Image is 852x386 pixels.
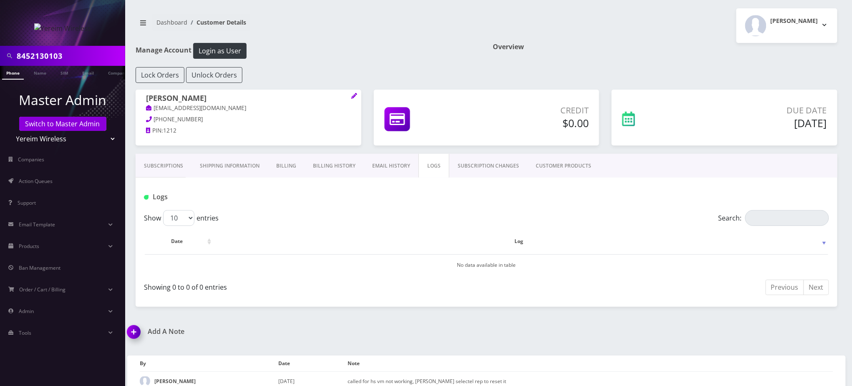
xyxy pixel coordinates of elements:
[136,67,184,83] button: Lock Orders
[78,66,98,79] a: Email
[144,279,423,292] div: Showing 0 to 0 of 0 entries
[268,154,305,178] a: Billing
[19,221,55,228] span: Email Template
[144,210,219,226] label: Show entries
[475,104,589,117] p: Credit
[140,356,278,371] th: By
[145,229,213,253] th: Date: activate to sort column ascending
[745,210,829,226] input: Search:
[718,210,829,226] label: Search:
[475,117,589,129] h5: $0.00
[154,378,196,385] strong: [PERSON_NAME]
[136,154,192,178] a: Subscriptions
[278,356,348,371] th: Date
[34,23,91,33] img: Yereim Wireless
[144,193,364,201] h1: Logs
[804,280,829,295] a: Next
[695,117,827,129] h5: [DATE]
[127,328,480,336] a: Add A Note
[305,154,364,178] a: Billing History
[146,127,163,135] a: PIN:
[418,154,449,178] a: LOGS
[766,280,804,295] a: Previous
[214,229,828,253] th: Log: activate to sort column ascending
[104,66,132,79] a: Company
[187,18,246,27] li: Customer Details
[2,66,24,80] a: Phone
[19,243,39,250] span: Products
[527,154,600,178] a: CUSTOMER PRODUCTS
[364,154,418,178] a: EMAIL HISTORY
[736,8,837,43] button: [PERSON_NAME]
[192,45,247,55] a: Login as User
[136,14,480,38] nav: breadcrumb
[56,66,72,79] a: SIM
[136,43,480,59] h1: Manage Account
[17,48,123,64] input: Search in Company
[163,210,194,226] select: Showentries
[449,154,527,178] a: SUBSCRIPTION CHANGES
[18,199,36,206] span: Support
[146,94,351,104] h1: [PERSON_NAME]
[19,178,53,185] span: Action Queues
[493,43,837,51] h1: Overview
[695,104,827,117] p: Due Date
[193,43,247,59] button: Login as User
[19,329,31,336] span: Tools
[20,286,66,293] span: Order / Cart / Billing
[30,66,50,79] a: Name
[19,117,106,131] a: Switch to Master Admin
[348,356,833,371] th: Note
[146,104,247,113] a: [EMAIL_ADDRESS][DOMAIN_NAME]
[156,18,187,26] a: Dashboard
[192,154,268,178] a: Shipping Information
[19,308,34,315] span: Admin
[154,115,203,123] span: [PHONE_NUMBER]
[19,264,60,271] span: Ban Management
[163,127,176,134] span: 1212
[145,254,828,276] td: No data available in table
[18,156,45,163] span: Companies
[771,18,818,25] h2: [PERSON_NAME]
[186,67,242,83] button: Unlock Orders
